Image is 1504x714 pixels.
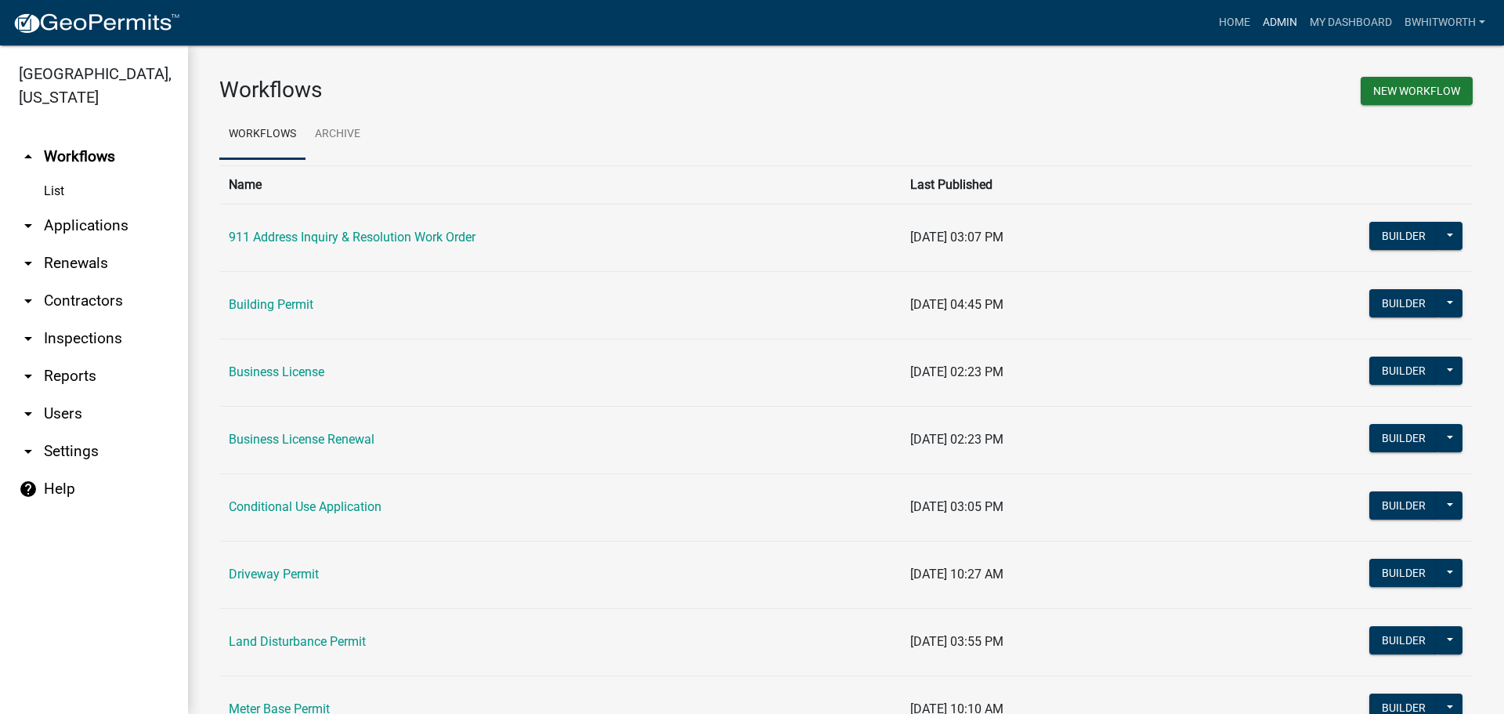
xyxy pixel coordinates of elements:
a: Conditional Use Application [229,499,381,514]
h3: Workflows [219,77,834,103]
th: Last Published [901,165,1185,204]
i: arrow_drop_down [19,254,38,273]
i: arrow_drop_down [19,292,38,310]
button: Builder [1369,424,1438,452]
i: arrow_drop_up [19,147,38,166]
span: [DATE] 04:45 PM [910,297,1003,312]
button: Builder [1369,626,1438,654]
a: Building Permit [229,297,313,312]
a: Workflows [219,110,305,160]
span: [DATE] 03:07 PM [910,230,1003,245]
span: [DATE] 10:27 AM [910,567,1003,582]
a: Land Disturbance Permit [229,634,366,649]
button: Builder [1369,289,1438,317]
a: Driveway Permit [229,567,319,582]
th: Name [219,165,901,204]
span: [DATE] 03:55 PM [910,634,1003,649]
a: Admin [1256,8,1303,38]
i: arrow_drop_down [19,442,38,461]
button: Builder [1369,559,1438,587]
button: Builder [1369,491,1438,520]
a: My Dashboard [1303,8,1398,38]
button: Builder [1369,222,1438,250]
span: [DATE] 03:05 PM [910,499,1003,514]
span: [DATE] 02:23 PM [910,432,1003,447]
a: BWhitworth [1398,8,1491,38]
i: arrow_drop_down [19,404,38,423]
button: Builder [1369,357,1438,385]
i: arrow_drop_down [19,216,38,235]
button: New Workflow [1361,77,1473,105]
i: arrow_drop_down [19,329,38,348]
a: Business License Renewal [229,432,374,447]
a: Home [1213,8,1256,38]
a: Business License [229,364,324,379]
a: Archive [305,110,370,160]
span: [DATE] 02:23 PM [910,364,1003,379]
i: arrow_drop_down [19,367,38,386]
i: help [19,480,38,498]
a: 911 Address Inquiry & Resolution Work Order [229,230,475,245]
